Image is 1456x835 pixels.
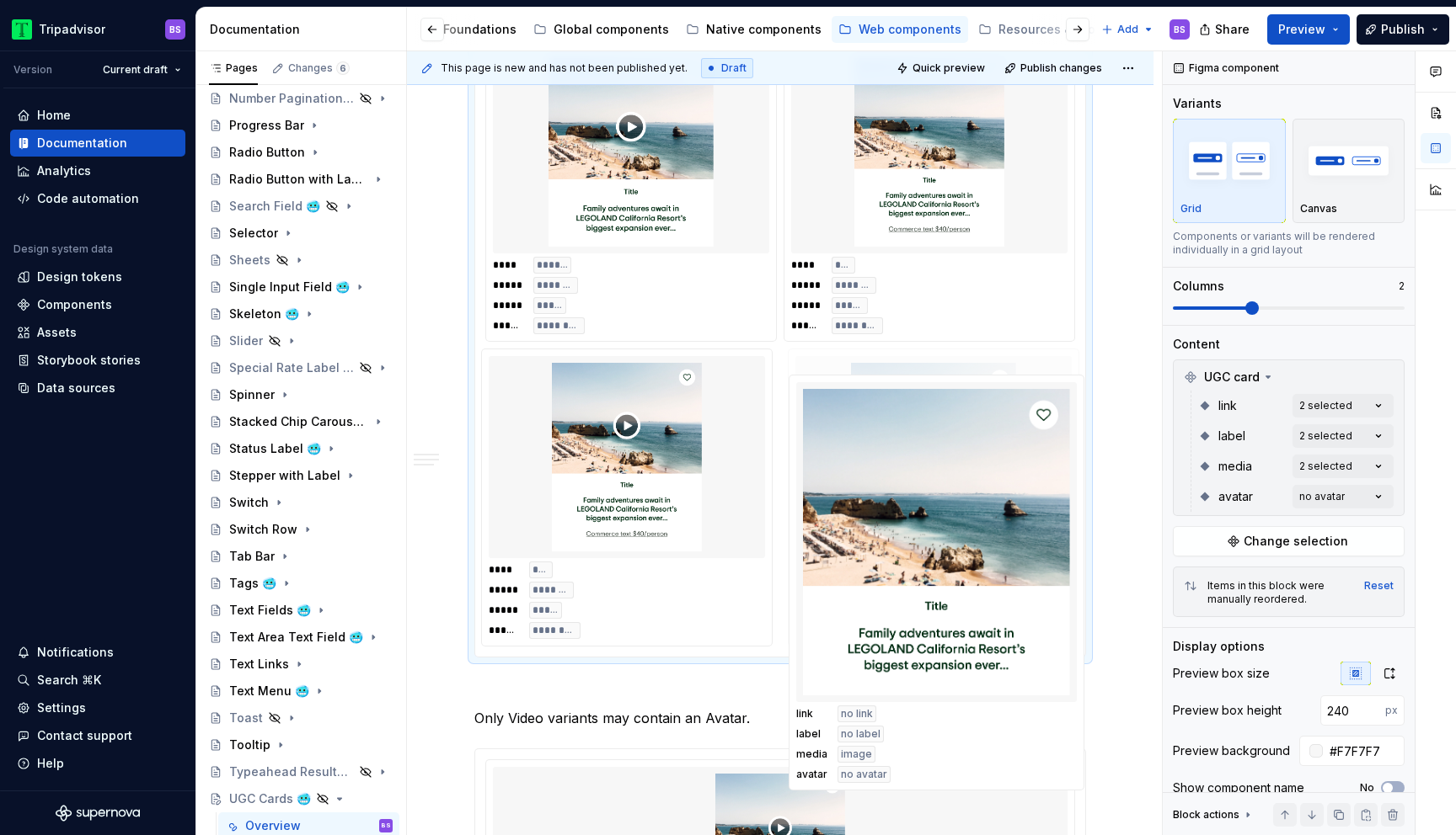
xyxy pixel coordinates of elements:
[229,575,276,592] div: Tags 🥶
[202,731,399,758] a: Tooltip
[1173,803,1255,827] div: Block actions
[229,710,263,726] div: Toast
[913,61,985,75] span: Quick preview
[202,597,399,624] a: Text Fields 🥶
[229,494,269,511] div: Switch
[209,61,258,75] div: Pages
[10,639,185,666] button: Notifications
[37,162,91,179] div: Analytics
[37,727,132,744] div: Contact support
[706,21,822,38] div: Native components
[796,727,827,741] span: label
[229,737,270,753] div: Tooltip
[803,389,1070,695] img: UGC card
[10,102,185,129] a: Home
[202,785,399,812] a: UGC Cards 🥶
[229,117,304,134] div: Progress Bar
[202,516,399,543] a: Switch Row
[136,13,812,46] div: Page tree
[1215,21,1250,38] span: Share
[229,359,354,376] div: Special Rate Label 🥶
[10,291,185,318] a: Components
[1278,21,1325,38] span: Preview
[202,543,399,570] a: Tab Bar
[37,190,139,207] div: Code automation
[1174,23,1186,36] div: BS
[95,58,189,82] button: Current draft
[891,56,993,80] button: Quick preview
[37,296,112,313] div: Components
[1293,455,1394,478] button: 2 selected
[202,435,399,462] a: Status Label 🥶
[229,790,311,807] div: UGC Cards 🥶
[37,672,101,689] div: Search ⌘K
[1173,779,1304,796] div: Show component name
[1173,702,1282,719] div: Preview box height
[1300,130,1398,191] img: placeholder
[832,16,968,43] a: Web components
[1381,21,1425,38] span: Publish
[841,747,872,761] span: image
[229,386,275,403] div: Spinner
[10,750,185,777] button: Help
[999,56,1110,80] button: Publish changes
[229,440,321,457] div: Status Label 🥶
[841,768,887,781] span: no avatar
[1204,369,1260,386] span: UGC card
[37,324,77,341] div: Assets
[229,306,299,322] div: Skeleton 🥶
[1207,579,1354,606] div: Items in this block were manually reordered.
[1218,488,1253,505] span: avatar
[202,112,399,139] a: Progress Bar
[202,705,399,731] a: Toast
[288,61,350,75] div: Changes
[10,347,185,374] a: Storybook stories
[229,548,275,565] div: Tab Bar
[229,171,368,188] div: Radio Button with Label
[202,678,399,705] a: Text Menu 🥶
[202,247,399,274] a: Sheets
[441,61,688,75] span: This page is new and has not been published yet.
[10,694,185,721] a: Settings
[103,63,168,77] span: Current draft
[1299,429,1352,443] div: 2 selected
[336,61,350,75] span: 6
[56,805,140,822] a: Supernova Logo
[789,375,1084,790] div: UGC cardlinkno linklabelno labelmediaimageavatarno avatar
[1267,14,1350,45] button: Preview
[229,629,363,646] div: Text Area Text Field 🥶
[1173,230,1405,257] div: Components or variants will be rendered individually in a grid layout
[13,63,52,77] div: Version
[527,16,676,43] a: Global components
[37,269,122,285] div: Design tokens
[202,462,399,489] a: Stepper with Label
[1364,579,1394,593] div: Reset
[202,381,399,408] a: Spinner
[202,651,399,678] a: Text Links
[10,130,185,157] a: Documentation
[3,11,192,47] button: TripadvisorBS
[37,644,114,661] div: Notifications
[1096,18,1159,41] button: Add
[229,90,354,107] div: Number Pagination 🥶
[10,722,185,749] button: Contact support
[202,139,399,166] a: Radio Button
[1177,364,1400,391] div: UGC card
[229,521,297,538] div: Switch Row
[202,220,399,247] a: Selector
[1173,278,1224,295] div: Columns
[10,319,185,346] a: Assets
[1173,742,1290,759] div: Preview background
[37,699,86,716] div: Settings
[229,279,350,295] div: Single Input Field 🥶
[229,683,309,699] div: Text Menu 🥶
[229,467,340,484] div: Stepper with Label
[202,327,399,354] a: Slider
[998,21,1105,38] div: Resources & tools
[202,193,399,220] a: Search Field 🥶
[841,707,873,721] span: no link
[37,107,71,124] div: Home
[202,570,399,597] a: Tags 🥶
[1299,490,1345,503] div: no avatar
[1020,61,1102,75] span: Publish changes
